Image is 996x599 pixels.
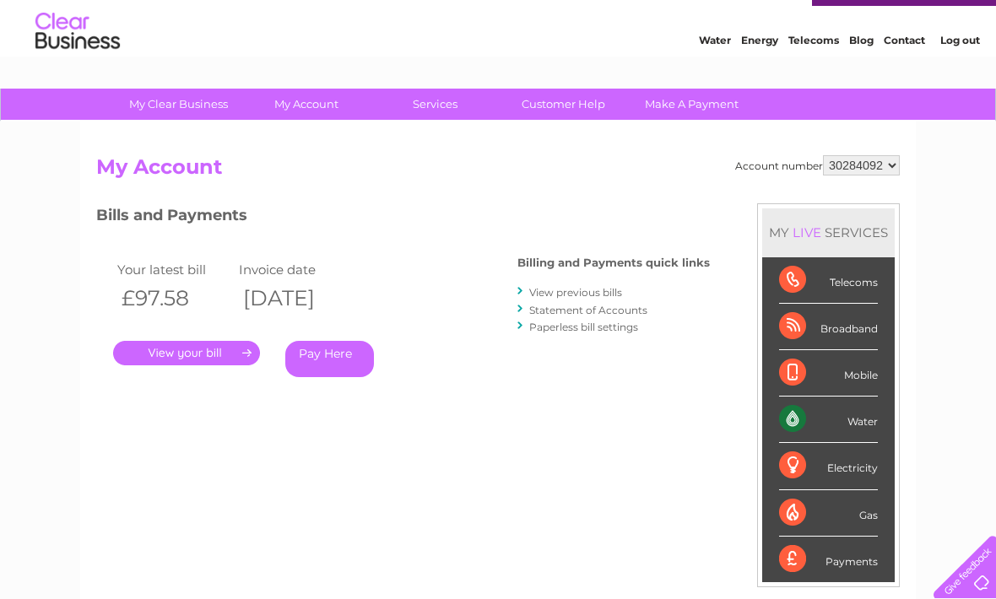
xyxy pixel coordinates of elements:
a: View previous bills [529,286,622,299]
div: Mobile [779,350,878,397]
a: My Account [237,89,376,120]
a: Make A Payment [622,89,761,120]
div: Payments [779,537,878,582]
div: Account number [735,155,900,175]
div: Clear Business is a trading name of Verastar Limited (registered in [GEOGRAPHIC_DATA] No. 3667643... [100,9,898,82]
th: £97.58 [113,281,235,316]
a: . [113,341,260,365]
img: logo.png [35,44,121,95]
h4: Billing and Payments quick links [517,256,710,269]
div: MY SERVICES [762,208,895,256]
h3: Bills and Payments [96,203,710,233]
a: My Clear Business [109,89,248,120]
a: Statement of Accounts [529,304,647,316]
a: Contact [884,72,925,84]
div: Electricity [779,443,878,489]
a: Energy [741,72,778,84]
div: Gas [779,490,878,537]
td: Invoice date [235,258,356,281]
a: Customer Help [494,89,633,120]
a: Pay Here [285,341,374,377]
a: Services [365,89,505,120]
div: LIVE [789,224,825,240]
a: Paperless bill settings [529,321,638,333]
a: Log out [940,72,980,84]
th: [DATE] [235,281,356,316]
a: Blog [849,72,874,84]
div: Telecoms [779,257,878,304]
div: Water [779,397,878,443]
a: Water [699,72,731,84]
td: Your latest bill [113,258,235,281]
a: 0333 014 3131 [678,8,794,30]
a: Telecoms [788,72,839,84]
h2: My Account [96,155,900,187]
div: Broadband [779,304,878,350]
